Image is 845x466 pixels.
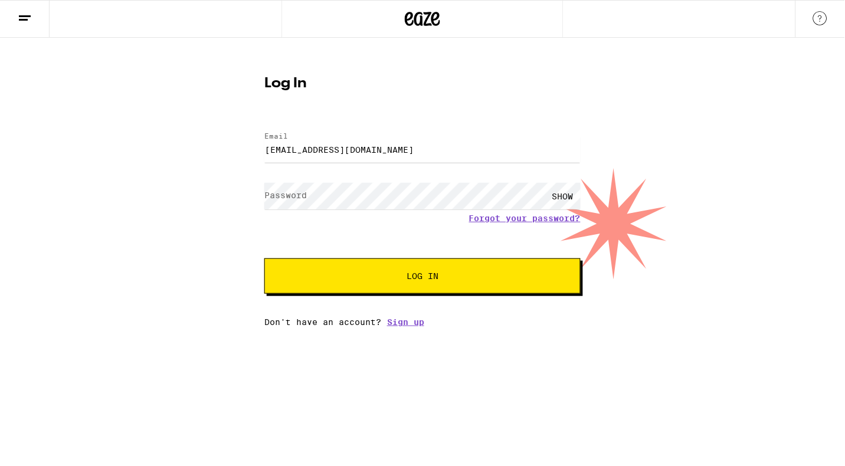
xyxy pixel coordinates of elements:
a: Sign up [387,317,424,327]
a: Forgot your password? [469,214,581,223]
span: Log In [407,272,438,280]
label: Email [264,132,288,140]
span: Help [27,8,51,19]
button: Log In [264,258,581,294]
div: Don't have an account? [264,317,581,327]
input: Email [264,136,581,163]
label: Password [264,191,307,200]
h1: Log In [264,77,581,91]
div: SHOW [545,183,581,209]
